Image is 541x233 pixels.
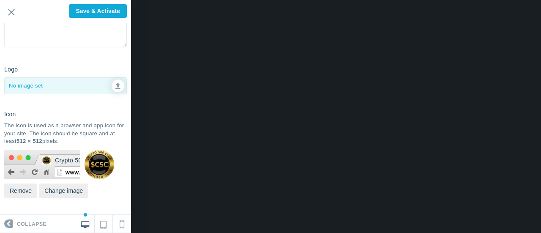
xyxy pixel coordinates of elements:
[42,156,51,164] img: Zzntfz4M_400x400.jpg
[4,122,127,145] div: The icon is used as a browser and app icon for your site. The icon should be square and at least ...
[85,150,114,179] img: Zzntfz4M_400x400.jpg
[69,4,127,18] input: Save & Activate
[4,150,80,180] img: fevicon-bg.png
[39,184,88,198] button: Change image
[4,184,37,198] button: Remove
[4,66,18,73] h6: Logo
[16,138,42,144] b: 512 × 512
[17,215,46,233] span: Collapse
[55,156,80,164] span: Crypto 500 Club
[4,111,16,118] h6: Icon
